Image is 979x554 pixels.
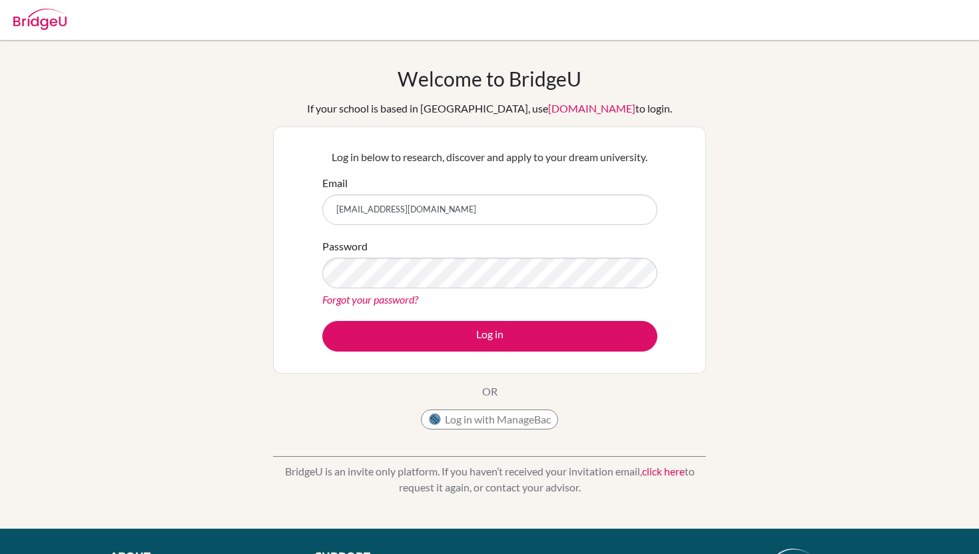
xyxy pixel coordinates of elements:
h1: Welcome to BridgeU [398,67,581,91]
button: Log in [322,321,657,352]
button: Log in with ManageBac [421,410,558,429]
div: If your school is based in [GEOGRAPHIC_DATA], use to login. [307,101,672,117]
p: BridgeU is an invite only platform. If you haven’t received your invitation email, to request it ... [273,463,706,495]
label: Email [322,175,348,191]
p: OR [482,384,497,400]
a: [DOMAIN_NAME] [548,102,635,115]
a: click here [642,465,685,477]
a: Forgot your password? [322,293,418,306]
img: Bridge-U [13,9,67,30]
label: Password [322,238,368,254]
p: Log in below to research, discover and apply to your dream university. [322,149,657,165]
